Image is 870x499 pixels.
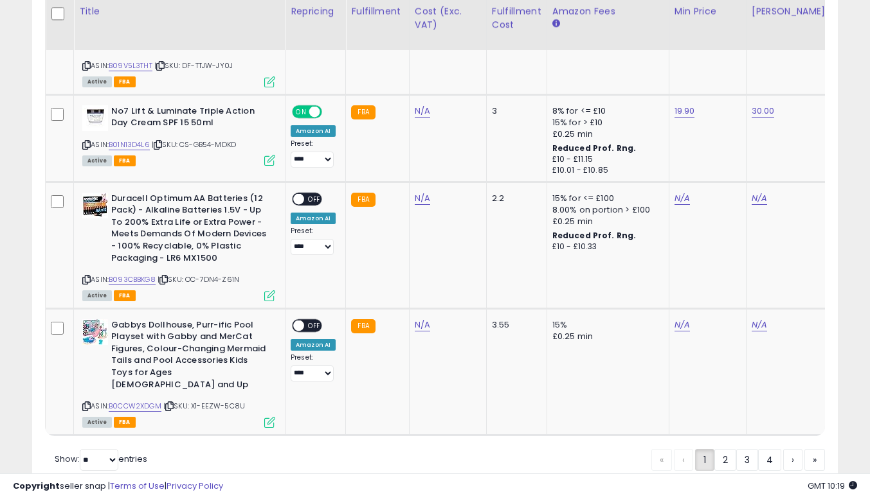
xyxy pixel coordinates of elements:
[758,449,781,471] a: 4
[351,319,375,333] small: FBA
[415,192,430,205] a: N/A
[152,139,236,150] span: | SKU: CS-GB54-MDKD
[109,60,152,71] a: B09V5L3THT
[752,4,828,18] div: [PERSON_NAME]
[351,4,403,18] div: Fulfillment
[792,453,794,466] span: ›
[552,230,637,241] b: Reduced Prof. Rng.
[82,193,108,218] img: 51h+PxkO4OL._SL40_.jpg
[351,193,375,207] small: FBA
[752,192,767,205] a: N/A
[736,449,758,471] a: 3
[291,125,336,137] div: Amazon AI
[82,155,112,166] span: All listings currently available for purchase on Amazon
[163,401,245,411] span: | SKU: X1-EEZW-5C8U
[813,453,817,466] span: »
[114,76,136,87] span: FBA
[552,331,659,342] div: £0.25 min
[82,76,112,87] span: All listings currently available for purchase on Amazon
[552,204,659,216] div: 8.00% on portion > £100
[291,339,336,351] div: Amazon AI
[552,18,560,30] small: Amazon Fees.
[552,165,659,176] div: £10.01 - £10.85
[110,480,165,492] a: Terms of Use
[304,320,325,331] span: OFF
[351,105,375,119] small: FBA
[320,106,341,117] span: OFF
[304,193,325,204] span: OFF
[109,401,161,412] a: B0CCW2XDGM
[714,449,736,471] a: 2
[82,319,108,345] img: 51BQQwbb+QL._SL40_.jpg
[675,4,741,18] div: Min Price
[82,319,275,426] div: ASIN:
[158,274,239,285] span: | SKU: OC-7DN4-Z61N
[82,193,275,300] div: ASIN:
[82,105,108,131] img: 41dODhW4aiL._SL40_.jpg
[291,4,340,18] div: Repricing
[111,193,267,267] b: Duracell Optimum AA Batteries (12 Pack) - Alkaline Batteries 1.5V - Up To 200% Extra Life or Extr...
[415,105,430,118] a: N/A
[154,60,233,71] span: | SKU: DF-TTJW-JY0J
[82,105,275,165] div: ASIN:
[109,274,156,285] a: B093CBBKG8
[552,117,659,128] div: 15% for > £10
[111,319,267,394] b: Gabbys Dollhouse, Purr-ific Pool Playset with Gabby and MerCat Figures, Colour-Changing Mermaid T...
[552,193,659,204] div: 15% for <= £100
[13,480,223,493] div: seller snap | |
[752,105,775,118] a: 30.00
[109,139,150,150] a: B01N13D4L6
[291,353,336,382] div: Preset:
[552,4,664,18] div: Amazon Fees
[552,105,659,117] div: 8% for <= £10
[552,241,659,252] div: £10 - £10.33
[291,213,336,224] div: Amazon AI
[291,139,336,168] div: Preset:
[695,449,714,471] a: 1
[13,480,60,492] strong: Copyright
[552,154,659,165] div: £10 - £11.15
[114,417,136,428] span: FBA
[114,290,136,301] span: FBA
[79,4,280,18] div: Title
[552,216,659,227] div: £0.25 min
[55,453,147,465] span: Show: entries
[752,319,767,331] a: N/A
[808,480,857,492] span: 2025-09-15 10:19 GMT
[675,192,690,205] a: N/A
[675,319,690,331] a: N/A
[552,128,659,140] div: £0.25 min
[167,480,223,492] a: Privacy Policy
[114,155,136,166] span: FBA
[82,417,112,428] span: All listings currently available for purchase on Amazon
[111,105,267,132] b: No7 Lift & Luminate Triple Action Day Cream SPF 15 50ml
[675,105,695,118] a: 19.90
[291,227,336,256] div: Preset:
[415,319,430,331] a: N/A
[492,105,537,117] div: 3
[415,4,481,31] div: Cost (Exc. VAT)
[492,319,537,331] div: 3.55
[492,4,541,31] div: Fulfillment Cost
[552,319,659,331] div: 15%
[82,290,112,301] span: All listings currently available for purchase on Amazon
[552,143,637,153] b: Reduced Prof. Rng.
[293,106,309,117] span: ON
[492,193,537,204] div: 2.2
